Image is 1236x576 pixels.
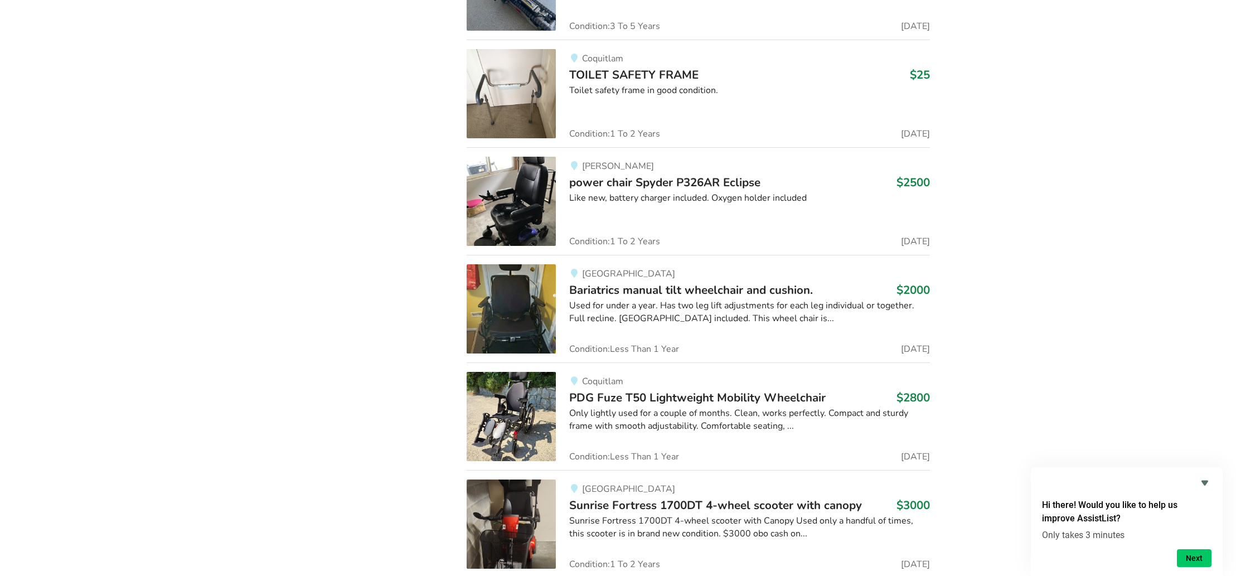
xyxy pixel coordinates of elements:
span: Bariatrics manual tilt wheelchair and cushion. [569,282,813,298]
h3: $2800 [896,390,930,405]
img: mobility-sunrise fortress 1700dt 4-wheel scooter with canopy [467,480,556,569]
span: [DATE] [901,560,930,569]
div: Hi there! Would you like to help us improve AssistList? [1042,476,1211,567]
span: Condition: 3 To 5 Years [569,22,660,31]
span: TOILET SAFETY FRAME [569,67,699,83]
span: Condition: Less Than 1 Year [569,345,679,354]
h2: Hi there! Would you like to help us improve AssistList? [1042,498,1211,525]
div: Sunrise Fortress 1700DT 4-wheel scooter with Canopy Used only a handful of times, this scooter is... [569,515,930,540]
h3: $25 [910,67,930,82]
span: power chair Spyder P326AR Eclipse [569,175,760,190]
span: Coquitlam [582,375,623,388]
span: [DATE] [901,129,930,138]
p: Only takes 3 minutes [1042,530,1211,540]
img: mobility-bariatrics manual tilt wheelchair and cushion. [467,264,556,354]
span: Condition: Less Than 1 Year [569,452,679,461]
span: [GEOGRAPHIC_DATA] [582,268,675,280]
a: mobility-pdg fuze t50 lightweight mobility wheelchairCoquitlamPDG Fuze T50 Lightweight Mobility W... [467,362,930,470]
div: Like new, battery charger included. Oxygen holder included [569,192,930,205]
div: Only lightly used for a couple of months. Clean, works perfectly. Compact and sturdy frame with s... [569,407,930,433]
span: [PERSON_NAME] [582,160,654,172]
a: bathroom safety-toilet safety frameCoquitlamTOILET SAFETY FRAME$25Toilet safety frame in good con... [467,40,930,147]
span: Sunrise Fortress 1700DT 4-wheel scooter with canopy [569,497,862,513]
span: Coquitlam [582,52,623,65]
span: [DATE] [901,22,930,31]
span: Condition: 1 To 2 Years [569,237,660,246]
button: Hide survey [1198,476,1211,490]
div: Used for under a year. Has two leg lift adjustments for each leg individual or together. Full rec... [569,299,930,325]
div: Toilet safety frame in good condition. [569,84,930,97]
span: [GEOGRAPHIC_DATA] [582,483,675,495]
h3: $3000 [896,498,930,512]
span: [DATE] [901,345,930,354]
span: [DATE] [901,452,930,461]
img: bathroom safety-toilet safety frame [467,49,556,138]
span: [DATE] [901,237,930,246]
h3: $2500 [896,175,930,190]
img: mobility-pdg fuze t50 lightweight mobility wheelchair [467,372,556,461]
a: mobility-bariatrics manual tilt wheelchair and cushion.[GEOGRAPHIC_DATA]Bariatrics manual tilt wh... [467,255,930,362]
button: Next question [1177,549,1211,567]
span: PDG Fuze T50 Lightweight Mobility Wheelchair [569,390,826,405]
img: mobility-power chair spyder p326ar eclipse [467,157,556,246]
a: mobility-power chair spyder p326ar eclipse[PERSON_NAME]power chair Spyder P326AR Eclipse$2500Like... [467,147,930,255]
span: Condition: 1 To 2 Years [569,560,660,569]
h3: $2000 [896,283,930,297]
span: Condition: 1 To 2 Years [569,129,660,138]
